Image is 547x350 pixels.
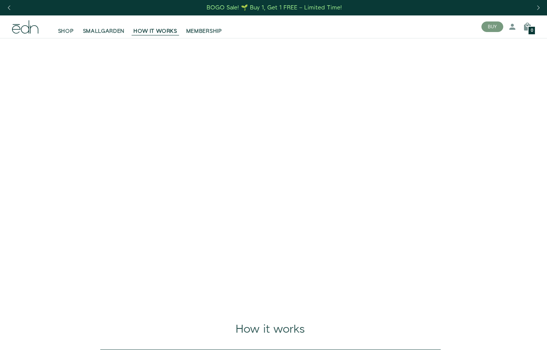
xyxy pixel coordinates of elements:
[27,321,514,338] div: How it works
[488,327,539,346] iframe: Opens a widget where you can find more information
[83,28,125,35] span: SMALLGARDEN
[58,28,74,35] span: SHOP
[129,18,181,35] a: HOW IT WORKS
[78,18,129,35] a: SMALLGARDEN
[186,28,222,35] span: MEMBERSHIP
[133,28,177,35] span: HOW IT WORKS
[206,2,343,14] a: BOGO Sale! 🌱 Buy 1, Get 1 FREE – Limited Time!
[481,21,503,32] button: BUY
[54,18,78,35] a: SHOP
[531,29,533,33] span: 0
[182,18,227,35] a: MEMBERSHIP
[207,4,342,12] div: BOGO Sale! 🌱 Buy 1, Get 1 FREE – Limited Time!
